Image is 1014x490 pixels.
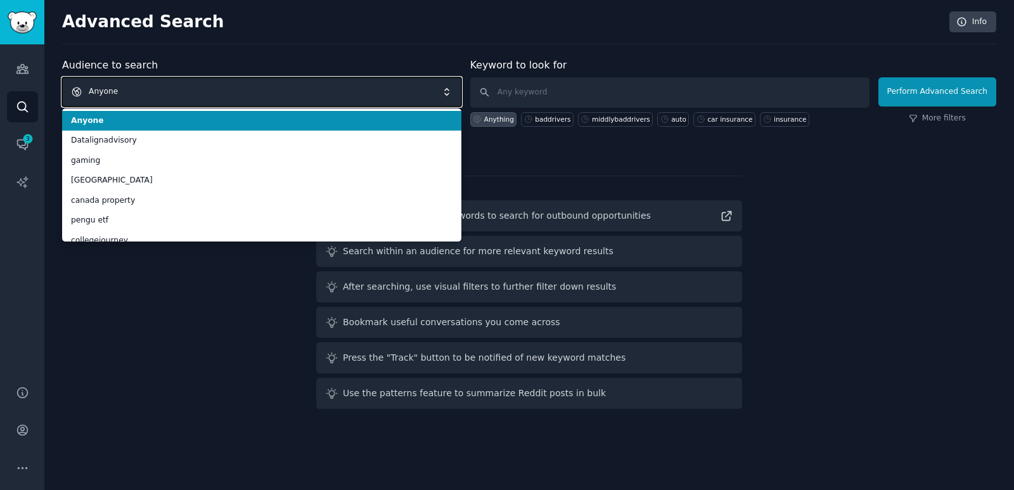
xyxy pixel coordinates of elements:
[71,195,452,207] span: canada property
[343,351,626,364] div: Press the "Track" button to be notified of new keyword matches
[62,59,158,71] label: Audience to search
[62,108,461,242] ul: Anyone
[71,235,452,247] span: collegejourney
[774,115,806,124] div: insurance
[8,11,37,34] img: GummySearch logo
[71,135,452,146] span: Datalignadvisory
[71,115,452,127] span: Anyone
[470,77,870,108] input: Any keyword
[909,113,966,124] a: More filters
[22,134,34,143] span: 3
[71,175,452,186] span: [GEOGRAPHIC_DATA]
[949,11,996,33] a: Info
[62,77,461,106] button: Anyone
[343,245,613,258] div: Search within an audience for more relevant keyword results
[592,115,650,124] div: middlybaddrivers
[343,316,560,329] div: Bookmark useful conversations you come across
[71,215,452,226] span: pengu etf
[343,209,651,222] div: Read guide on helpful keywords to search for outbound opportunities
[707,115,752,124] div: car insurance
[878,77,996,106] button: Perform Advanced Search
[470,59,567,71] label: Keyword to look for
[484,115,514,124] div: Anything
[343,387,606,400] div: Use the patterns feature to summarize Reddit posts in bulk
[343,280,616,293] div: After searching, use visual filters to further filter down results
[671,115,686,124] div: auto
[535,115,570,124] div: baddrivers
[71,155,452,167] span: gaming
[7,129,38,160] a: 3
[62,12,942,32] h2: Advanced Search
